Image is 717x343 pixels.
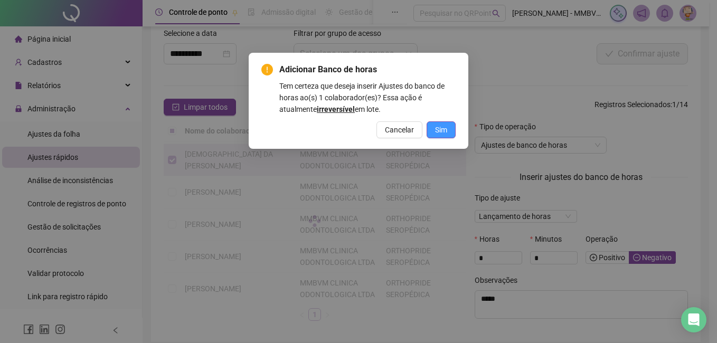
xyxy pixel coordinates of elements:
button: Cancelar [376,121,422,138]
b: irreversível [317,105,355,113]
button: Sim [427,121,456,138]
span: Cancelar [385,124,414,136]
div: Open Intercom Messenger [681,307,706,332]
span: exclamation-circle [261,64,273,75]
div: Tem certeza que deseja inserir Ajustes do banco de horas ao(s) 1 colaborador(es)? Essa ação é atu... [279,80,456,115]
span: Sim [435,124,447,136]
span: Adicionar Banco de horas [279,63,456,76]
